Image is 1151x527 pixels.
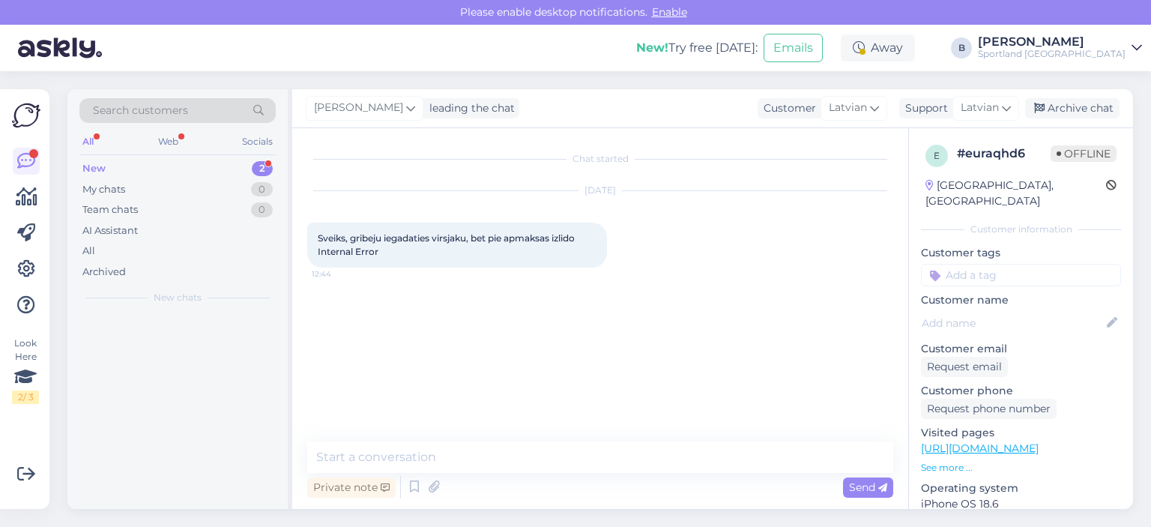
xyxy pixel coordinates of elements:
[93,103,188,118] span: Search customers
[154,291,202,304] span: New chats
[82,161,106,176] div: New
[899,100,948,116] div: Support
[251,202,273,217] div: 0
[12,101,40,130] img: Askly Logo
[155,132,181,151] div: Web
[82,182,125,197] div: My chats
[849,481,887,494] span: Send
[758,100,816,116] div: Customer
[957,145,1051,163] div: # euraqhd6
[307,152,893,166] div: Chat started
[82,223,138,238] div: AI Assistant
[829,100,867,116] span: Latvian
[647,5,692,19] span: Enable
[978,36,1126,48] div: [PERSON_NAME]
[82,265,126,280] div: Archived
[921,245,1121,261] p: Customer tags
[251,182,273,197] div: 0
[82,202,138,217] div: Team chats
[764,34,823,62] button: Emails
[636,39,758,57] div: Try free [DATE]:
[307,184,893,197] div: [DATE]
[79,132,97,151] div: All
[922,315,1104,331] input: Add name
[921,481,1121,496] p: Operating system
[318,232,577,257] span: Sveiks, gribeju iegadaties virsjaku, bet pie apmaksas izlido Internal Error
[978,36,1142,60] a: [PERSON_NAME]Sportland [GEOGRAPHIC_DATA]
[921,223,1121,236] div: Customer information
[307,478,396,498] div: Private note
[934,150,940,161] span: e
[921,341,1121,357] p: Customer email
[636,40,668,55] b: New!
[921,425,1121,441] p: Visited pages
[921,292,1121,308] p: Customer name
[951,37,972,58] div: B
[12,337,39,404] div: Look Here
[239,132,276,151] div: Socials
[921,399,1057,419] div: Request phone number
[12,391,39,404] div: 2 / 3
[921,461,1121,475] p: See more ...
[921,496,1121,512] p: iPhone OS 18.6
[961,100,999,116] span: Latvian
[252,161,273,176] div: 2
[978,48,1126,60] div: Sportland [GEOGRAPHIC_DATA]
[925,178,1106,209] div: [GEOGRAPHIC_DATA], [GEOGRAPHIC_DATA]
[1025,98,1120,118] div: Archive chat
[1051,145,1117,162] span: Offline
[314,100,403,116] span: [PERSON_NAME]
[921,442,1039,455] a: [URL][DOMAIN_NAME]
[921,383,1121,399] p: Customer phone
[82,244,95,259] div: All
[921,357,1008,377] div: Request email
[841,34,915,61] div: Away
[921,264,1121,286] input: Add a tag
[312,268,368,280] span: 12:44
[423,100,515,116] div: leading the chat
